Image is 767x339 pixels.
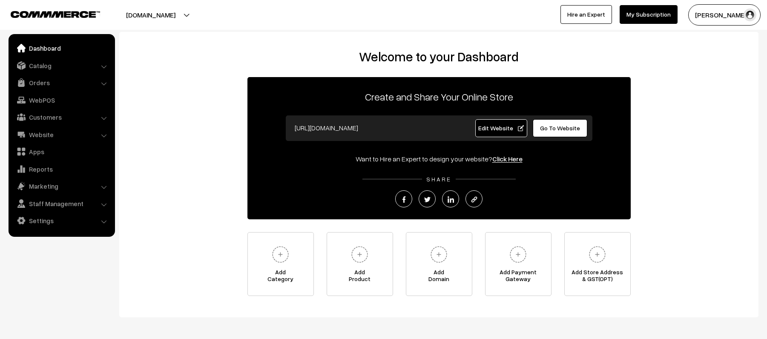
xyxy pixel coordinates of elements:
a: Edit Website [475,119,527,137]
img: user [744,9,756,21]
a: Catalog [11,58,112,73]
span: Add Category [248,269,313,286]
span: Go To Website [540,124,580,132]
div: Want to Hire an Expert to design your website? [247,154,631,164]
a: Reports [11,161,112,177]
a: My Subscription [620,5,678,24]
a: WebPOS [11,92,112,108]
a: Dashboard [11,40,112,56]
span: Add Payment Gateway [485,269,551,286]
button: [PERSON_NAME] [688,4,761,26]
span: Add Domain [406,269,472,286]
a: AddDomain [406,232,472,296]
img: plus.svg [269,243,292,266]
img: plus.svg [348,243,371,266]
a: Staff Management [11,196,112,211]
a: Go To Website [533,119,588,137]
img: plus.svg [427,243,451,266]
a: Hire an Expert [560,5,612,24]
a: AddCategory [247,232,314,296]
span: SHARE [422,175,456,183]
a: Apps [11,144,112,159]
a: Marketing [11,178,112,194]
span: Add Product [327,269,393,286]
a: Click Here [492,155,523,163]
a: Settings [11,213,112,228]
a: Orders [11,75,112,90]
span: Edit Website [478,124,524,132]
a: Add PaymentGateway [485,232,552,296]
a: AddProduct [327,232,393,296]
span: Add Store Address & GST(OPT) [565,269,630,286]
a: Add Store Address& GST(OPT) [564,232,631,296]
a: COMMMERCE [11,9,85,19]
button: [DOMAIN_NAME] [96,4,205,26]
h2: Welcome to your Dashboard [128,49,750,64]
a: Website [11,127,112,142]
img: plus.svg [586,243,609,266]
img: plus.svg [506,243,530,266]
p: Create and Share Your Online Store [247,89,631,104]
a: Customers [11,109,112,125]
img: COMMMERCE [11,11,100,17]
